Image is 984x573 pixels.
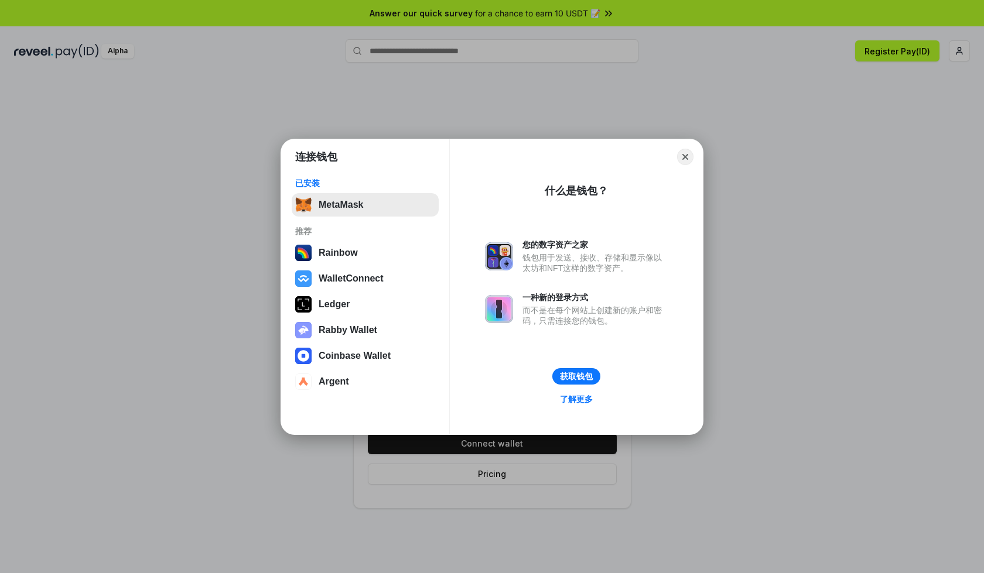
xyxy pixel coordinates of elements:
[552,368,600,385] button: 获取钱包
[485,242,513,270] img: svg+xml,%3Csvg%20xmlns%3D%22http%3A%2F%2Fwww.w3.org%2F2000%2Fsvg%22%20fill%3D%22none%22%20viewBox...
[553,392,600,407] a: 了解更多
[292,370,439,393] button: Argent
[295,226,435,236] div: 推荐
[319,200,363,210] div: MetaMask
[319,248,358,258] div: Rainbow
[295,373,312,390] img: svg+xml,%3Csvg%20width%3D%2228%22%20height%3D%2228%22%20viewBox%3D%220%200%2028%2028%22%20fill%3D...
[295,245,312,261] img: svg+xml,%3Csvg%20width%3D%22120%22%20height%3D%22120%22%20viewBox%3D%220%200%20120%20120%22%20fil...
[295,296,312,313] img: svg+xml,%3Csvg%20xmlns%3D%22http%3A%2F%2Fwww.w3.org%2F2000%2Fsvg%22%20width%3D%2228%22%20height%3...
[522,239,668,250] div: 您的数字资产之家
[292,344,439,368] button: Coinbase Wallet
[522,252,668,273] div: 钱包用于发送、接收、存储和显示像以太坊和NFT这样的数字资产。
[295,348,312,364] img: svg+xml,%3Csvg%20width%3D%2228%22%20height%3D%2228%22%20viewBox%3D%220%200%2028%2028%22%20fill%3D...
[319,273,384,284] div: WalletConnect
[292,193,439,217] button: MetaMask
[319,325,377,335] div: Rabby Wallet
[522,305,668,326] div: 而不是在每个网站上创建新的账户和密码，只需连接您的钱包。
[295,197,312,213] img: svg+xml,%3Csvg%20fill%3D%22none%22%20height%3D%2233%22%20viewBox%3D%220%200%2035%2033%22%20width%...
[295,150,337,164] h1: 连接钱包
[319,376,349,387] div: Argent
[319,299,350,310] div: Ledger
[292,267,439,290] button: WalletConnect
[295,178,435,188] div: 已安装
[485,295,513,323] img: svg+xml,%3Csvg%20xmlns%3D%22http%3A%2F%2Fwww.w3.org%2F2000%2Fsvg%22%20fill%3D%22none%22%20viewBox...
[319,351,391,361] div: Coinbase Wallet
[522,292,668,303] div: 一种新的登录方式
[560,394,593,404] div: 了解更多
[545,184,608,198] div: 什么是钱包？
[292,293,439,316] button: Ledger
[295,322,312,338] img: svg+xml,%3Csvg%20xmlns%3D%22http%3A%2F%2Fwww.w3.org%2F2000%2Fsvg%22%20fill%3D%22none%22%20viewBox...
[295,270,312,287] img: svg+xml,%3Csvg%20width%3D%2228%22%20height%3D%2228%22%20viewBox%3D%220%200%2028%2028%22%20fill%3D...
[677,149,693,165] button: Close
[292,241,439,265] button: Rainbow
[292,318,439,342] button: Rabby Wallet
[560,371,593,382] div: 获取钱包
